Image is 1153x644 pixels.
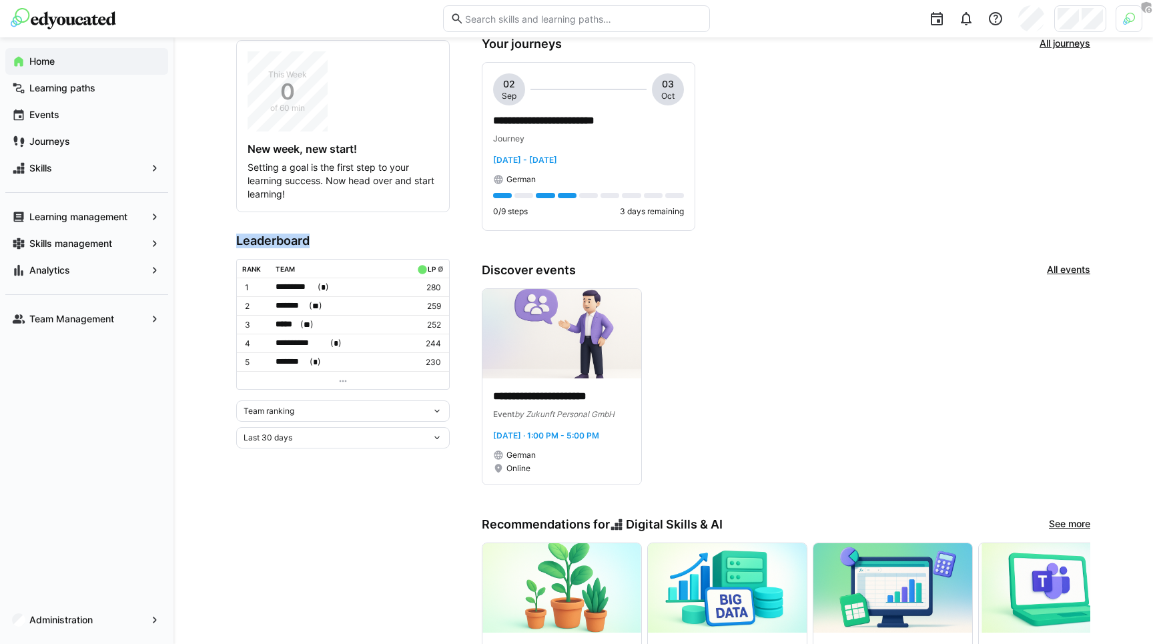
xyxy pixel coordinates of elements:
span: ( ) [309,299,322,313]
p: 3 days remaining [620,206,684,217]
p: 2 [245,301,265,312]
h3: Recommendations for [482,517,723,532]
img: image [813,543,972,633]
p: 252 [414,320,441,330]
p: 5 [245,357,265,368]
a: ø [438,262,444,274]
p: 230 [414,357,441,368]
a: See more [1049,517,1090,532]
span: Journey [493,133,524,143]
h3: Your journeys [482,37,562,51]
span: Oct [661,91,675,101]
input: Search skills and learning paths… [464,13,703,25]
img: image [648,543,807,633]
span: German [506,450,536,460]
p: 1 [245,282,265,293]
span: 03 [662,77,674,91]
a: All events [1047,263,1090,278]
p: 3 [245,320,265,330]
span: Digital Skills & AI [626,517,723,532]
img: image [482,543,641,633]
p: Setting a goal is the first step to your learning success. Now head over and start learning! [248,161,438,201]
span: [DATE] - [DATE] [493,155,557,165]
p: 244 [414,338,441,349]
a: All journeys [1040,37,1090,51]
div: Team [276,265,295,273]
div: Rank [242,265,261,273]
p: 0/9 steps [493,206,528,217]
span: ( ) [300,318,314,332]
h3: Leaderboard [236,234,450,248]
span: Sep [502,91,516,101]
span: ( ) [310,355,321,369]
h3: Discover events [482,263,576,278]
span: Last 30 days [244,432,292,443]
div: LP [428,265,436,273]
p: 259 [414,301,441,312]
span: Online [506,463,530,474]
img: image [482,289,641,378]
span: by Zukunft Personal GmbH [514,409,615,419]
p: 4 [245,338,265,349]
span: ( ) [330,336,342,350]
span: [DATE] · 1:00 PM - 5:00 PM [493,430,599,440]
span: German [506,174,536,185]
span: Team ranking [244,406,294,416]
h4: New week, new start! [248,142,438,155]
span: 02 [503,77,515,91]
p: 280 [414,282,441,293]
img: image [979,543,1138,633]
span: ( ) [318,280,329,294]
span: Event [493,409,514,419]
